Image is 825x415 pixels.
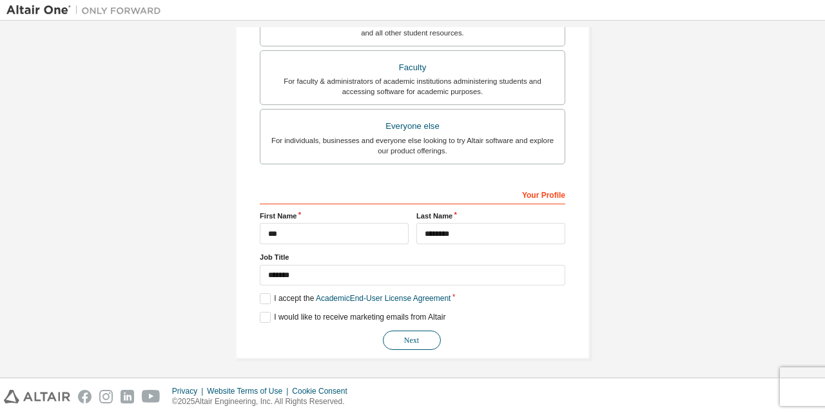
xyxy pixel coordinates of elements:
[268,17,557,38] div: For currently enrolled students looking to access the free Altair Student Edition bundle and all ...
[4,390,70,403] img: altair_logo.svg
[260,211,409,221] label: First Name
[260,312,445,323] label: I would like to receive marketing emails from Altair
[416,211,565,221] label: Last Name
[260,293,451,304] label: I accept the
[316,294,451,303] a: Academic End-User License Agreement
[268,76,557,97] div: For faculty & administrators of academic institutions administering students and accessing softwa...
[172,386,207,396] div: Privacy
[121,390,134,403] img: linkedin.svg
[292,386,354,396] div: Cookie Consent
[260,252,565,262] label: Job Title
[142,390,160,403] img: youtube.svg
[268,135,557,156] div: For individuals, businesses and everyone else looking to try Altair software and explore our prod...
[260,184,565,204] div: Your Profile
[268,59,557,77] div: Faculty
[172,396,355,407] p: © 2025 Altair Engineering, Inc. All Rights Reserved.
[6,4,168,17] img: Altair One
[383,331,441,350] button: Next
[78,390,92,403] img: facebook.svg
[268,117,557,135] div: Everyone else
[99,390,113,403] img: instagram.svg
[207,386,292,396] div: Website Terms of Use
